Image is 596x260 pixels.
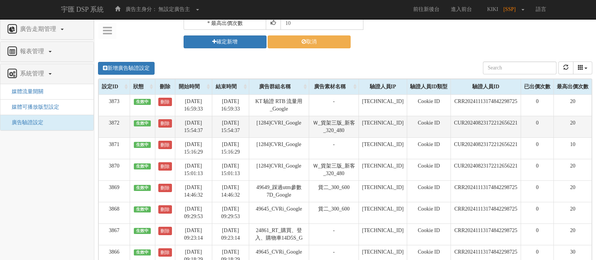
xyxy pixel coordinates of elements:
[553,202,591,223] td: 20
[521,116,553,137] td: 0
[521,94,553,116] td: 0
[212,223,249,245] td: [DATE] 09:23:14
[99,116,130,137] td: 3872
[249,79,309,94] div: 廣告群組名稱
[521,137,553,159] td: 0
[309,116,359,137] td: Ｗ_貨架三版_新客_320_480
[249,137,309,159] td: [1284]CVRI_Google
[6,46,88,58] a: 報表管理
[553,116,591,137] td: 20
[309,180,359,202] td: 貨二_300_600
[134,228,151,234] span: 生效中
[407,180,451,202] td: Cookie ID
[451,137,521,159] td: CUR20240823172212656221
[407,137,451,159] td: Cookie ID
[175,94,212,116] td: [DATE] 16:59:33
[451,79,521,94] div: 驗證人員ID
[18,26,60,32] span: 廣告走期管理
[158,141,172,149] a: 刪除
[451,180,521,202] td: CRR20241113174842298725
[521,202,553,223] td: 0
[99,223,130,245] td: 3867
[483,62,556,74] input: Search
[309,137,359,159] td: -
[212,79,249,94] div: 結束時間
[175,202,212,223] td: [DATE] 09:29:53
[130,79,155,94] div: 狀態
[6,23,88,35] a: 廣告走期管理
[158,119,172,128] a: 刪除
[359,159,407,180] td: [TECHNICAL_ID]
[158,98,172,106] a: 刪除
[99,202,130,223] td: 3868
[212,137,249,159] td: [DATE] 15:16:29
[268,35,351,48] a: 取消
[6,120,43,125] a: 廣告驗證設定
[6,68,88,80] a: 系統管理
[451,116,521,137] td: CUR20240823172212656221
[134,185,151,191] span: 生效中
[309,223,359,245] td: -
[175,159,212,180] td: [DATE] 15:01:13
[309,159,359,180] td: Ｗ_貨架三版_新客_320_480
[158,205,172,214] a: 刪除
[521,223,553,245] td: 0
[6,89,43,94] a: 媒體流量開關
[158,227,172,235] a: 刪除
[359,223,407,245] td: [TECHNICAL_ID]
[553,94,591,116] td: 20
[175,223,212,245] td: [DATE] 09:23:14
[359,79,406,94] div: 驗證人員IP
[451,94,521,116] td: CRR20241113174842298725
[407,79,451,94] div: 驗證人員ID類型
[359,180,407,202] td: [TECHNICAL_ID]
[407,202,451,223] td: Cookie ID
[134,99,151,105] span: 生效中
[98,62,155,75] a: 新增廣告驗證設定
[451,159,521,180] td: CUR20240823172212656221
[359,94,407,116] td: [TECHNICAL_ID]
[6,104,59,110] a: 媒體可播放版型設定
[558,62,573,74] button: refresh
[407,116,451,137] td: Cookie ID
[359,202,407,223] td: [TECHNICAL_ID]
[451,202,521,223] td: CRR20241113174842298725
[184,35,267,48] button: 確定新增
[553,137,591,159] td: 10
[521,79,553,94] div: 已出價次數
[158,184,172,192] a: 刪除
[212,202,249,223] td: [DATE] 09:29:53
[553,180,591,202] td: 20
[573,62,593,74] button: columns
[407,223,451,245] td: Cookie ID
[18,48,48,54] span: 報表管理
[175,180,212,202] td: [DATE] 14:46:32
[99,180,130,202] td: 3869
[249,116,309,137] td: [1284]CVRI_Google
[249,223,309,245] td: 24861_RT_購買、登入、購物車14D5S_G
[175,79,212,94] div: 開始時間
[309,94,359,116] td: -
[212,159,249,180] td: [DATE] 15:01:13
[212,116,249,137] td: [DATE] 15:54:37
[573,62,593,74] div: Columns
[503,6,519,12] span: [SSP]
[554,79,591,94] div: 最高出價次數
[407,94,451,116] td: Cookie ID
[212,94,249,116] td: [DATE] 16:59:33
[175,116,212,137] td: [DATE] 15:54:37
[359,137,407,159] td: [TECHNICAL_ID]
[309,202,359,223] td: 貨二_300_600
[521,159,553,180] td: 0
[134,120,151,126] span: 生效中
[451,223,521,245] td: CRR20241113174842298725
[249,94,309,116] td: KT 驗證 RTB 流量用_Google
[407,159,451,180] td: Cookie ID
[553,159,591,180] td: 20
[483,6,502,12] span: KIKI
[134,142,151,148] span: 生效中
[249,180,309,202] td: 49649_踩過utm參數7D_Google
